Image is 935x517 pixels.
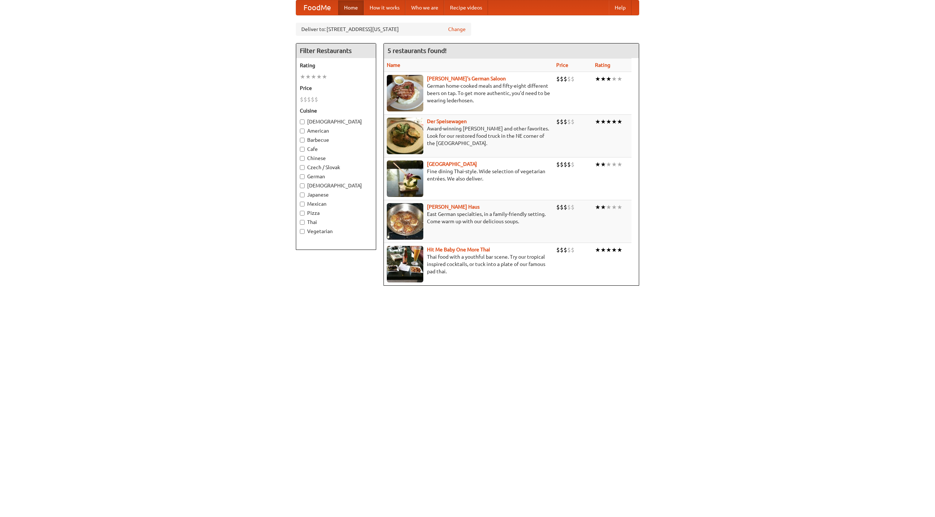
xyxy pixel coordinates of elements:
li: $ [556,246,560,254]
li: ★ [600,203,606,211]
b: [GEOGRAPHIC_DATA] [427,161,477,167]
p: Thai food with a youthful bar scene. Try our tropical inspired cocktails, or tuck into a plate of... [387,253,550,275]
img: esthers.jpg [387,75,423,111]
li: ★ [316,73,322,81]
label: Pizza [300,209,372,217]
input: Pizza [300,211,305,216]
a: Price [556,62,568,68]
a: Change [448,26,466,33]
h5: Cuisine [300,107,372,114]
label: Barbecue [300,136,372,144]
p: German home-cooked meals and fifty-eight different beers on tap. To get more authentic, you'd nee... [387,82,550,104]
img: babythai.jpg [387,246,423,282]
input: Mexican [300,202,305,206]
li: $ [556,160,560,168]
input: Japanese [300,193,305,197]
li: ★ [322,73,327,81]
li: ★ [617,160,622,168]
input: Czech / Slovak [300,165,305,170]
a: Home [338,0,364,15]
a: FoodMe [296,0,338,15]
p: East German specialties, in a family-friendly setting. Come warm up with our delicious soups. [387,210,550,225]
input: Thai [300,220,305,225]
label: Japanese [300,191,372,198]
li: ★ [305,73,311,81]
li: $ [567,203,571,211]
li: $ [300,95,304,103]
ng-pluralize: 5 restaurants found! [388,47,447,54]
li: ★ [611,246,617,254]
b: [PERSON_NAME] Haus [427,204,480,210]
li: ★ [595,118,600,126]
li: ★ [611,203,617,211]
li: $ [307,95,311,103]
label: American [300,127,372,134]
li: $ [556,118,560,126]
li: $ [567,160,571,168]
a: Hit Me Baby One More Thai [427,247,490,252]
li: $ [560,203,564,211]
li: $ [560,75,564,83]
img: satay.jpg [387,160,423,197]
label: Cafe [300,145,372,153]
li: ★ [611,118,617,126]
li: $ [311,95,314,103]
li: ★ [617,75,622,83]
input: Vegetarian [300,229,305,234]
input: Cafe [300,147,305,152]
a: How it works [364,0,405,15]
li: $ [567,246,571,254]
label: Mexican [300,200,372,208]
a: Rating [595,62,610,68]
li: ★ [606,160,611,168]
li: $ [571,203,575,211]
img: speisewagen.jpg [387,118,423,154]
a: Name [387,62,400,68]
li: $ [571,75,575,83]
li: $ [556,203,560,211]
li: ★ [606,246,611,254]
li: ★ [611,160,617,168]
li: ★ [606,75,611,83]
li: ★ [600,118,606,126]
label: [DEMOGRAPHIC_DATA] [300,182,372,189]
li: $ [567,75,571,83]
li: $ [571,118,575,126]
li: $ [556,75,560,83]
a: Recipe videos [444,0,488,15]
h5: Rating [300,62,372,69]
label: Vegetarian [300,228,372,235]
li: $ [567,118,571,126]
li: ★ [311,73,316,81]
li: ★ [611,75,617,83]
li: ★ [595,203,600,211]
li: $ [560,246,564,254]
input: Chinese [300,156,305,161]
li: $ [564,160,567,168]
label: Chinese [300,155,372,162]
a: Help [609,0,631,15]
li: ★ [600,75,606,83]
li: $ [560,160,564,168]
input: [DEMOGRAPHIC_DATA] [300,119,305,124]
li: $ [571,160,575,168]
b: Der Speisewagen [427,118,467,124]
label: Thai [300,218,372,226]
a: [PERSON_NAME]'s German Saloon [427,76,506,81]
li: ★ [617,246,622,254]
li: ★ [617,203,622,211]
li: ★ [595,160,600,168]
label: [DEMOGRAPHIC_DATA] [300,118,372,125]
li: ★ [595,75,600,83]
li: $ [564,246,567,254]
li: $ [314,95,318,103]
label: Czech / Slovak [300,164,372,171]
li: $ [304,95,307,103]
li: $ [564,118,567,126]
li: $ [571,246,575,254]
input: American [300,129,305,133]
li: ★ [600,246,606,254]
p: Fine dining Thai-style. Wide selection of vegetarian entrées. We also deliver. [387,168,550,182]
